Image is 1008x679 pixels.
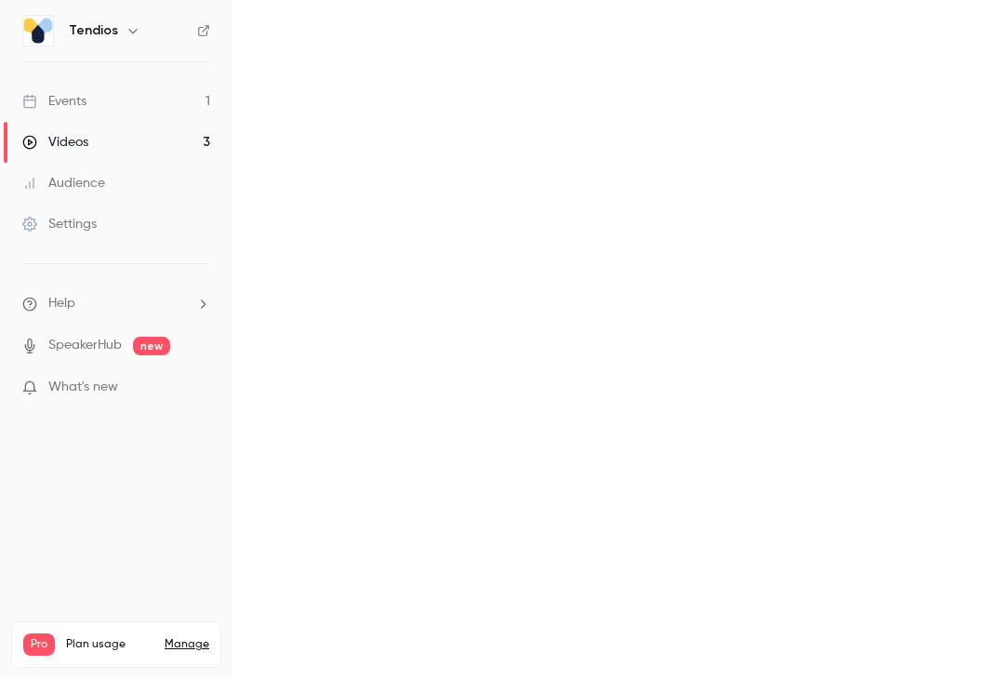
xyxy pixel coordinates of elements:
[48,294,75,313] span: Help
[69,21,118,40] h6: Tendios
[133,337,170,355] span: new
[48,378,118,397] span: What's new
[22,294,210,313] li: help-dropdown-opener
[22,215,97,233] div: Settings
[66,637,153,652] span: Plan usage
[22,174,105,193] div: Audience
[23,16,53,46] img: Tendios
[165,637,209,652] a: Manage
[22,92,86,111] div: Events
[188,379,210,396] iframe: Noticeable Trigger
[48,336,122,355] a: SpeakerHub
[23,633,55,656] span: Pro
[22,133,88,152] div: Videos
